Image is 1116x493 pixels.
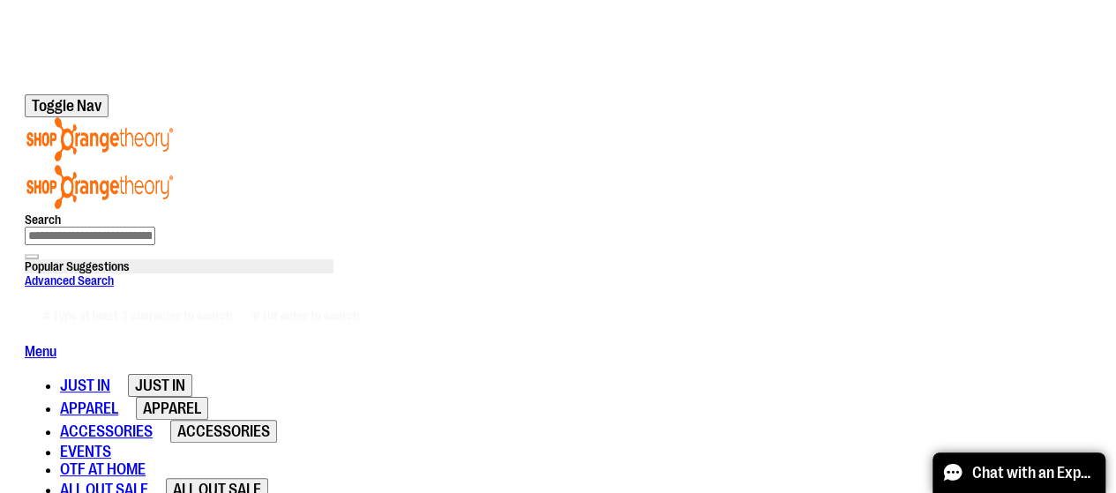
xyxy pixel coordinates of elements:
span: APPAREL [60,400,118,417]
span: OTF AT HOME [60,460,146,478]
span: Toggle Nav [32,97,101,115]
span: Search [25,213,61,227]
span: Chat with an Expert [972,464,1095,482]
span: ACCESSORIES [60,422,153,440]
p: FREE Shipping, orders over $150. [443,41,673,56]
a: Advanced Search [25,273,114,288]
span: # Hit enter to search [252,309,359,323]
img: Shop Orangetheory [25,117,175,161]
span: APPAREL [143,400,201,417]
img: Shop Orangetheory [25,165,175,209]
a: Menu [25,344,56,360]
div: Popular Suggestions [25,259,333,273]
button: Chat with an Expert [932,452,1105,493]
div: Promotional banner [7,41,1109,76]
a: Details [633,41,673,56]
span: # Type at least 3 character to search [42,309,232,323]
button: Toggle Nav [25,94,109,117]
span: EVENTS [60,443,111,460]
span: JUST IN [135,377,185,394]
span: ACCESSORIES [177,422,270,440]
span: JUST IN [60,377,110,394]
button: Search [25,254,39,259]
